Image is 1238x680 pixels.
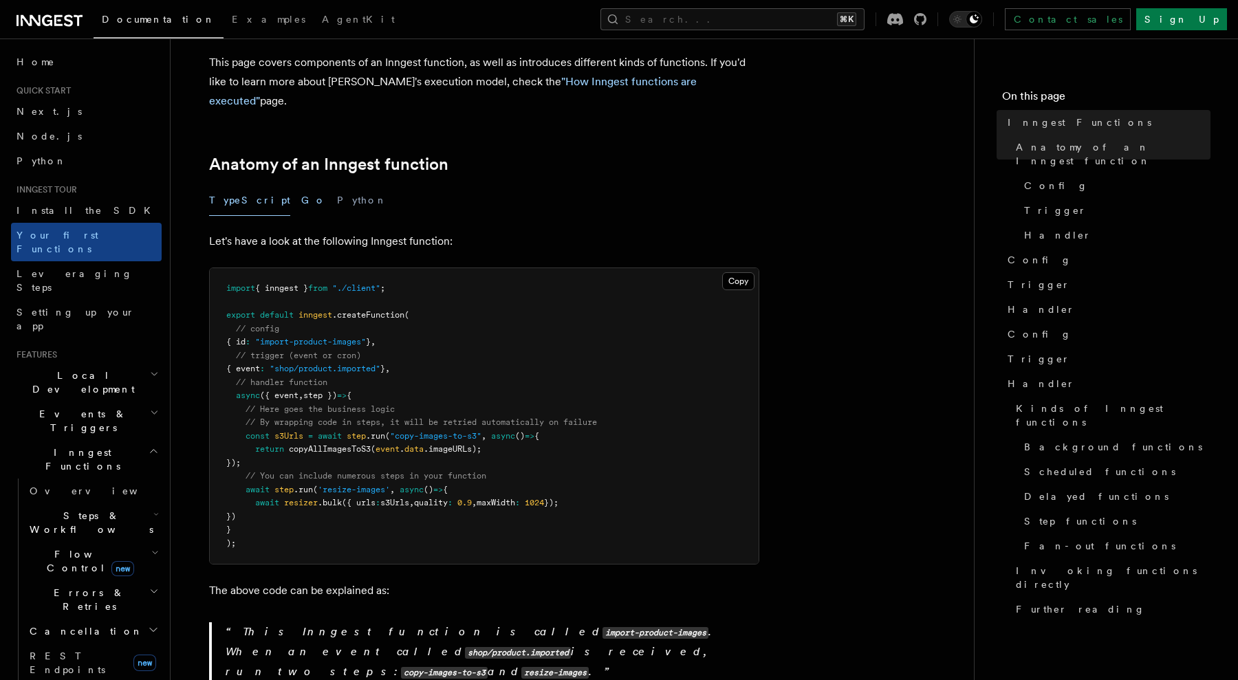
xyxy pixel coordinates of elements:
span: Inngest Functions [1008,116,1151,129]
span: }) [226,512,236,521]
a: Kinds of Inngest functions [1010,396,1210,435]
span: Local Development [11,369,150,396]
span: 1024 [525,498,544,507]
a: Anatomy of an Inngest function [209,155,448,174]
a: Config [1019,173,1210,198]
span: await [318,431,342,441]
span: , [472,498,477,507]
span: Cancellation [24,624,143,638]
span: from [308,283,327,293]
a: Setting up your app [11,300,162,338]
button: TypeScript [209,185,290,216]
span: } [380,364,385,373]
span: ({ event [260,391,298,400]
span: s3Urls [274,431,303,441]
span: Config [1008,253,1072,267]
button: Steps & Workflows [24,503,162,542]
a: Handler [1002,297,1210,322]
span: () [515,431,525,441]
span: Handler [1008,303,1075,316]
button: Local Development [11,363,162,402]
span: // You can include numerous steps in your function [246,471,486,481]
a: Next.js [11,99,162,124]
span: "copy-images-to-s3" [390,431,481,441]
span: { event [226,364,260,373]
span: => [525,431,534,441]
span: inngest [298,310,332,320]
span: copyAllImagesToS3 [289,444,371,454]
span: .createFunction [332,310,404,320]
h4: On this page [1002,88,1210,110]
span: Inngest tour [11,184,77,195]
button: Search...⌘K [600,8,865,30]
a: Anatomy of an Inngest function [1010,135,1210,173]
span: Node.js [17,131,82,142]
span: Inngest Functions [11,446,149,473]
a: Handler [1002,371,1210,396]
span: "shop/product.imported" [270,364,380,373]
span: => [337,391,347,400]
span: export [226,310,255,320]
span: }); [544,498,558,507]
a: Trigger [1002,272,1210,297]
span: Home [17,55,55,69]
span: Errors & Retries [24,586,149,613]
code: copy-images-to-s3 [401,667,488,679]
a: Your first Functions [11,223,162,261]
span: new [133,655,156,671]
span: Invoking functions directly [1016,564,1210,591]
code: resize-images [521,667,589,679]
span: // trigger (event or cron) [236,351,361,360]
span: new [111,561,134,576]
span: maxWidth [477,498,515,507]
a: Sign Up [1136,8,1227,30]
span: resizer [284,498,318,507]
button: Inngest Functions [11,440,162,479]
span: Flow Control [24,547,151,575]
span: "import-product-images" [255,337,366,347]
button: Cancellation [24,619,162,644]
span: Documentation [102,14,215,25]
button: Toggle dark mode [949,11,982,28]
a: Home [11,50,162,74]
span: async [400,485,424,494]
kbd: ⌘K [837,12,856,26]
span: . [400,444,404,454]
span: { [347,391,351,400]
span: Scheduled functions [1024,465,1175,479]
span: , [371,337,376,347]
span: Quick start [11,85,71,96]
span: Handler [1008,377,1075,391]
span: : [448,498,453,507]
span: await [246,485,270,494]
button: Errors & Retries [24,580,162,619]
span: , [385,364,390,373]
span: event [376,444,400,454]
span: : [376,498,380,507]
span: Python [17,155,67,166]
button: Python [337,185,387,216]
span: await [255,498,279,507]
span: Examples [232,14,305,25]
span: Your first Functions [17,230,98,254]
span: ( [385,431,390,441]
a: Trigger [1002,347,1210,371]
span: ); [226,538,236,548]
code: shop/product.imported [465,647,571,659]
a: Contact sales [1005,8,1131,30]
span: () [424,485,433,494]
span: Setting up your app [17,307,135,331]
button: Events & Triggers [11,402,162,440]
button: Copy [722,272,754,290]
span: .bulk [318,498,342,507]
span: Config [1008,327,1072,341]
a: Config [1002,322,1210,347]
span: , [481,431,486,441]
span: = [308,431,313,441]
span: Step functions [1024,514,1136,528]
span: , [390,485,395,494]
a: Install the SDK [11,198,162,223]
a: Scheduled functions [1019,459,1210,484]
span: const [246,431,270,441]
span: => [433,485,443,494]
